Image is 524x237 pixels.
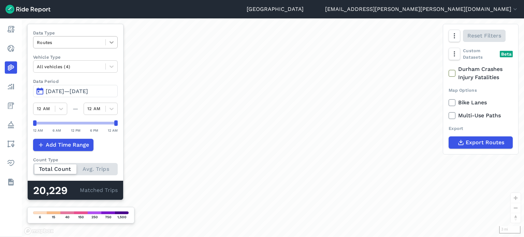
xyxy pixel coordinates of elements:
div: Custom Datasets [449,47,513,60]
div: 20,229 [33,186,80,195]
label: Data Period [33,78,118,85]
span: Add Time Range [46,141,89,149]
a: Policy [5,119,17,131]
button: Export Routes [449,136,513,149]
div: loading [22,18,524,237]
div: — [67,105,84,113]
a: Analyze [5,80,17,93]
div: Beta [500,51,513,57]
a: Realtime [5,42,17,55]
a: Fees [5,100,17,112]
label: Multi-Use Paths [449,112,513,120]
a: Datasets [5,176,17,188]
span: Export Routes [466,138,504,147]
div: 6 PM [90,127,98,133]
span: [DATE]—[DATE] [46,88,88,94]
a: Areas [5,138,17,150]
a: Report [5,23,17,35]
div: Count Type [33,157,118,163]
div: 12 AM [108,127,118,133]
img: Ride Report [5,5,50,14]
div: Export [449,125,513,132]
button: Add Time Range [33,139,93,151]
label: Durham Crashes Injury Fatalities [449,65,513,82]
div: Matched Trips [28,181,123,200]
div: 12 AM [33,127,43,133]
span: Reset Filters [467,32,501,40]
a: Health [5,157,17,169]
div: 6 AM [53,127,61,133]
button: [EMAIL_ADDRESS][PERSON_NAME][PERSON_NAME][DOMAIN_NAME] [325,5,519,13]
div: 12 PM [71,127,81,133]
a: [GEOGRAPHIC_DATA] [247,5,304,13]
button: Reset Filters [463,30,506,42]
label: Bike Lanes [449,99,513,107]
div: Map Options [449,87,513,93]
label: Vehicle Type [33,54,118,60]
label: Data Type [33,30,118,36]
a: Heatmaps [5,61,17,74]
button: [DATE]—[DATE] [33,85,118,97]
